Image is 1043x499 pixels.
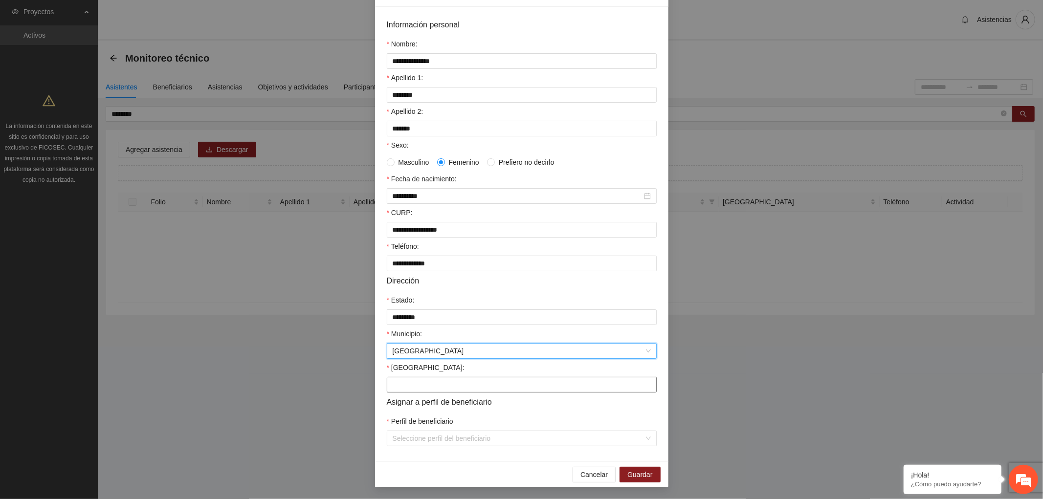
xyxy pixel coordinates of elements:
label: Estado: [387,295,415,305]
label: Fecha de nacimiento: [387,174,457,184]
input: Perfil de beneficiario [393,431,644,446]
span: Asignar a perfil de beneficiario [387,396,492,408]
button: Guardar [620,467,660,482]
input: Apellido 2: [387,121,657,136]
input: Estado: [387,309,657,325]
label: Apellido 2: [387,106,423,117]
input: Teléfono: [387,256,657,271]
span: Dirección [387,275,420,287]
input: CURP: [387,222,657,238]
label: Colonia: [387,362,465,373]
div: Chatee con nosotros ahora [51,50,164,63]
label: Teléfono: [387,241,419,252]
input: Fecha de nacimiento: [393,191,642,201]
p: ¿Cómo puedo ayudarte? [911,480,994,488]
div: Minimizar ventana de chat en vivo [160,5,184,28]
span: Prefiero no decirlo [495,157,558,168]
span: Información personal [387,19,460,31]
label: Sexo: [387,140,409,151]
input: Colonia: [387,377,657,392]
button: Cancelar [573,467,616,482]
label: Perfil de beneficiario [387,416,453,427]
span: Femenino [445,157,483,168]
label: Nombre: [387,39,418,49]
label: Apellido 1: [387,72,423,83]
div: ¡Hola! [911,471,994,479]
input: Apellido 1: [387,87,657,103]
span: Cancelar [580,469,608,480]
input: Nombre: [387,53,657,69]
span: Estamos en línea. [57,130,135,229]
span: Masculino [395,157,433,168]
label: Municipio: [387,328,422,339]
textarea: Escriba su mensaje y pulse “Intro” [5,267,186,301]
span: Chihuahua [393,344,651,358]
span: Guardar [627,469,652,480]
label: CURP: [387,207,413,218]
